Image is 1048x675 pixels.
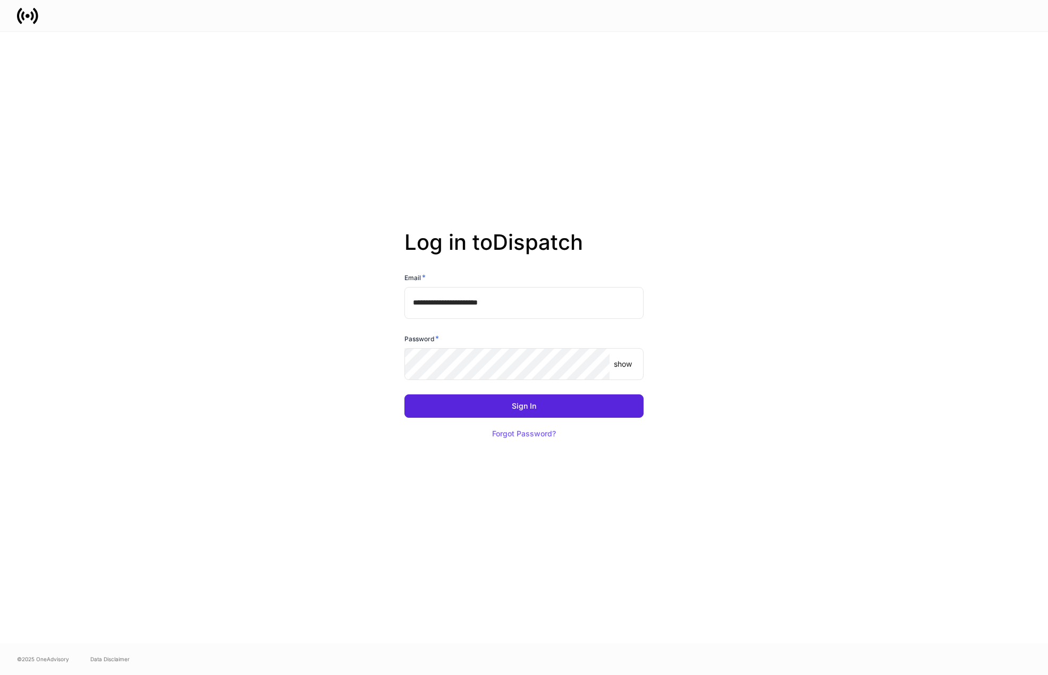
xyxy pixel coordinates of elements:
p: show [614,359,632,369]
button: Forgot Password? [479,422,569,445]
a: Data Disclaimer [90,655,130,663]
button: Sign In [404,394,644,418]
div: Sign In [512,402,536,410]
h2: Log in to Dispatch [404,230,644,272]
h6: Password [404,333,439,344]
h6: Email [404,272,426,283]
span: © 2025 OneAdvisory [17,655,69,663]
div: Forgot Password? [492,430,556,437]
